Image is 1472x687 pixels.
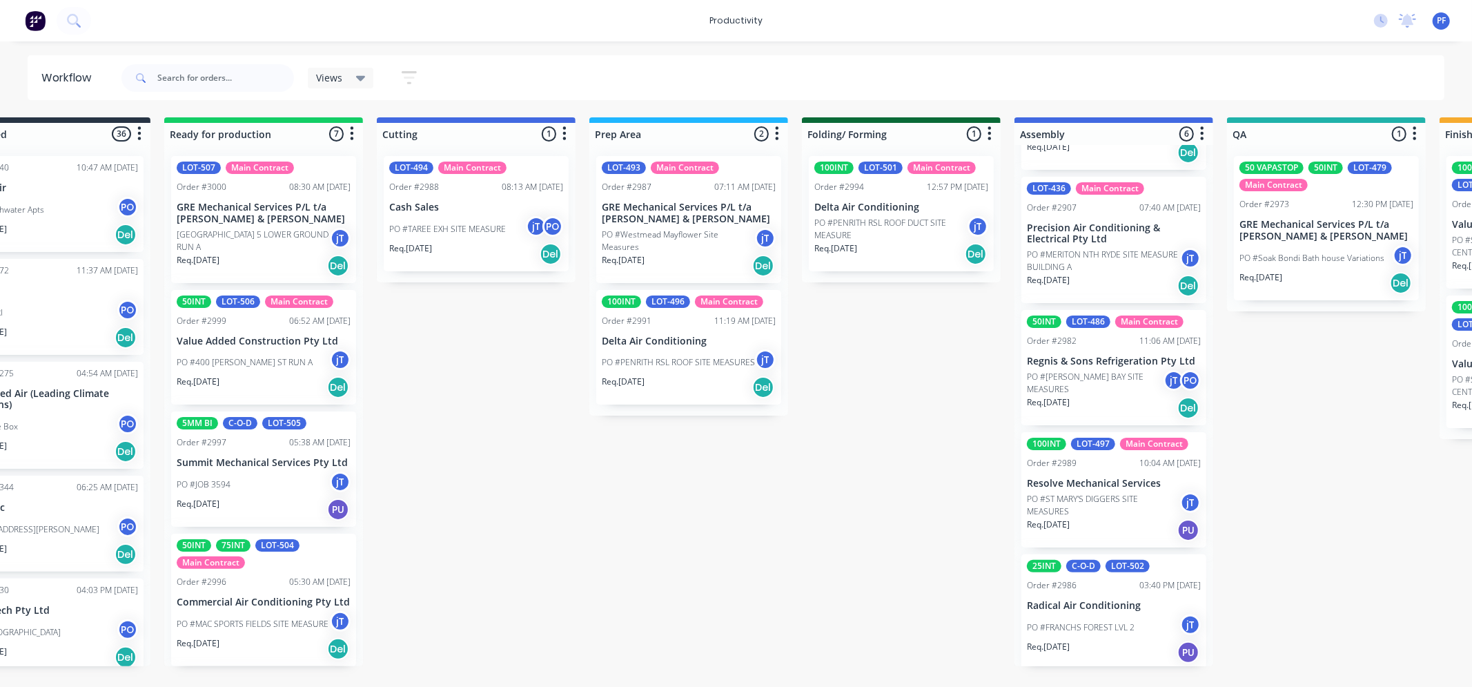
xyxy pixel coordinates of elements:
[177,336,351,347] p: Value Added Construction Pty Ltd
[1027,457,1077,470] div: Order #2989
[1239,219,1413,242] p: GRE Mechanical Services P/L t/a [PERSON_NAME] & [PERSON_NAME]
[177,436,226,449] div: Order #2997
[1239,198,1289,211] div: Order #2973
[1180,370,1201,391] div: PO
[1027,579,1077,592] div: Order #2986
[814,162,854,174] div: 100INT
[965,243,987,265] div: Del
[389,181,439,193] div: Order #2988
[602,229,755,253] p: PO #Westmead Mayflower Site Measures
[814,181,864,193] div: Order #2994
[171,412,356,527] div: 5MM BIC-O-DLOT-505Order #299705:38 AM [DATE]Summit Mechanical Services Pty LtdPO #JOB 3594jTReq.[...
[1180,492,1201,513] div: jT
[117,197,138,217] div: PO
[389,242,432,255] p: Req. [DATE]
[927,181,988,193] div: 12:57 PM [DATE]
[1027,641,1070,653] p: Req. [DATE]
[171,534,356,666] div: 50INT75INTLOT-504Main ContractOrder #299605:30 AM [DATE]Commercial Air Conditioning Pty LtdPO #MA...
[1437,14,1446,27] span: PF
[1027,621,1135,634] p: PO #FRANCHS FOREST LVL 2
[77,367,138,380] div: 04:54 AM [DATE]
[316,70,342,85] span: Views
[602,356,755,369] p: PO #PENRITH RSL ROOF SITE MEASURES
[226,162,294,174] div: Main Contract
[171,156,356,283] div: LOT-507Main ContractOrder #300008:30 AM [DATE]GRE Mechanical Services P/L t/a [PERSON_NAME] & [PE...
[1239,179,1308,191] div: Main Contract
[115,646,137,668] div: Del
[1352,198,1413,211] div: 12:30 PM [DATE]
[695,296,763,308] div: Main Contract
[602,376,645,388] p: Req. [DATE]
[327,499,349,521] div: PU
[755,349,776,370] div: jT
[1066,316,1110,328] div: LOT-486
[1021,177,1206,304] div: LOT-436Main ContractOrder #290707:40 AM [DATE]Precision Air Conditioning & Electrical Pty LtdPO #...
[177,376,219,388] p: Req. [DATE]
[177,478,230,491] p: PO #JOB 3594
[177,539,211,552] div: 50INT
[115,441,137,463] div: Del
[115,224,137,246] div: Del
[177,296,211,308] div: 50INT
[814,202,988,213] p: Delta Air Conditioning
[1164,370,1184,391] div: jT
[1239,271,1282,284] p: Req. [DATE]
[389,223,506,235] p: PO #TAREE EXH SITE MEASURE
[115,327,137,349] div: Del
[177,162,221,174] div: LOT-507
[1027,396,1070,409] p: Req. [DATE]
[157,64,294,92] input: Search for orders...
[1027,249,1180,273] p: PO #MERITON NTH RYDE SITE MEASURE BUILDING A
[1348,162,1392,174] div: LOT-479
[177,229,330,253] p: [GEOGRAPHIC_DATA] 5 LOWER GROUND RUN A
[255,539,300,552] div: LOT-504
[602,254,645,267] p: Req. [DATE]
[177,356,313,369] p: PO #400 [PERSON_NAME] ST RUN A
[1021,432,1206,548] div: 100INTLOT-497Main ContractOrder #298910:04 AM [DATE]Resolve Mechanical ServicesPO #ST MARY'S DIGG...
[327,376,349,398] div: Del
[1177,641,1199,664] div: PU
[1066,560,1101,572] div: C-O-D
[1027,371,1164,396] p: PO #[PERSON_NAME] BAY SITE MEASURES
[1027,141,1070,153] p: Req. [DATE]
[117,414,138,434] div: PO
[1027,438,1066,450] div: 100INT
[651,162,719,174] div: Main Contract
[216,539,251,552] div: 75INT
[1308,162,1343,174] div: 50INT
[77,162,138,174] div: 10:47 AM [DATE]
[1021,554,1206,670] div: 25INTC-O-DLOT-502Order #298603:40 PM [DATE]Radical Air ConditioningPO #FRANCHS FOREST LVL 2jTReq....
[602,181,651,193] div: Order #2987
[1027,274,1070,287] p: Req. [DATE]
[177,181,226,193] div: Order #3000
[1180,615,1201,635] div: jT
[526,216,547,237] div: jT
[223,417,257,429] div: C-O-D
[177,202,351,225] p: GRE Mechanical Services P/L t/a [PERSON_NAME] & [PERSON_NAME]
[602,296,641,308] div: 100INT
[646,296,690,308] div: LOT-496
[1239,162,1304,174] div: 50 VAPASTOP
[907,162,976,174] div: Main Contract
[1027,600,1201,612] p: Radical Air Conditioning
[1393,245,1413,266] div: jT
[171,290,356,405] div: 50INTLOT-506Main ContractOrder #299906:52 AM [DATE]Value Added Construction Pty LtdPO #400 [PERSO...
[1120,438,1188,450] div: Main Contract
[1027,356,1201,367] p: Regnis & Sons Refrigeration Pty Ltd
[330,611,351,632] div: jT
[752,376,774,398] div: Del
[1115,316,1184,328] div: Main Contract
[1234,156,1419,300] div: 50 VAPASTOP50INTLOT-479Main ContractOrder #297312:30 PM [DATE]GRE Mechanical Services P/L t/a [PE...
[1076,182,1144,195] div: Main Contract
[177,498,219,510] p: Req. [DATE]
[117,516,138,537] div: PO
[177,618,328,630] p: PO #MAC SPORTS FIELDS SITE MEASURE
[177,417,218,429] div: 5MM BI
[1027,519,1070,531] p: Req. [DATE]
[542,216,563,237] div: PO
[327,638,349,660] div: Del
[1021,310,1206,425] div: 50INTLOT-486Main ContractOrder #298211:06 AM [DATE]Regnis & Sons Refrigeration Pty LtdPO #[PERSON...
[41,70,98,86] div: Workflow
[1177,397,1199,419] div: Del
[1180,248,1201,269] div: jT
